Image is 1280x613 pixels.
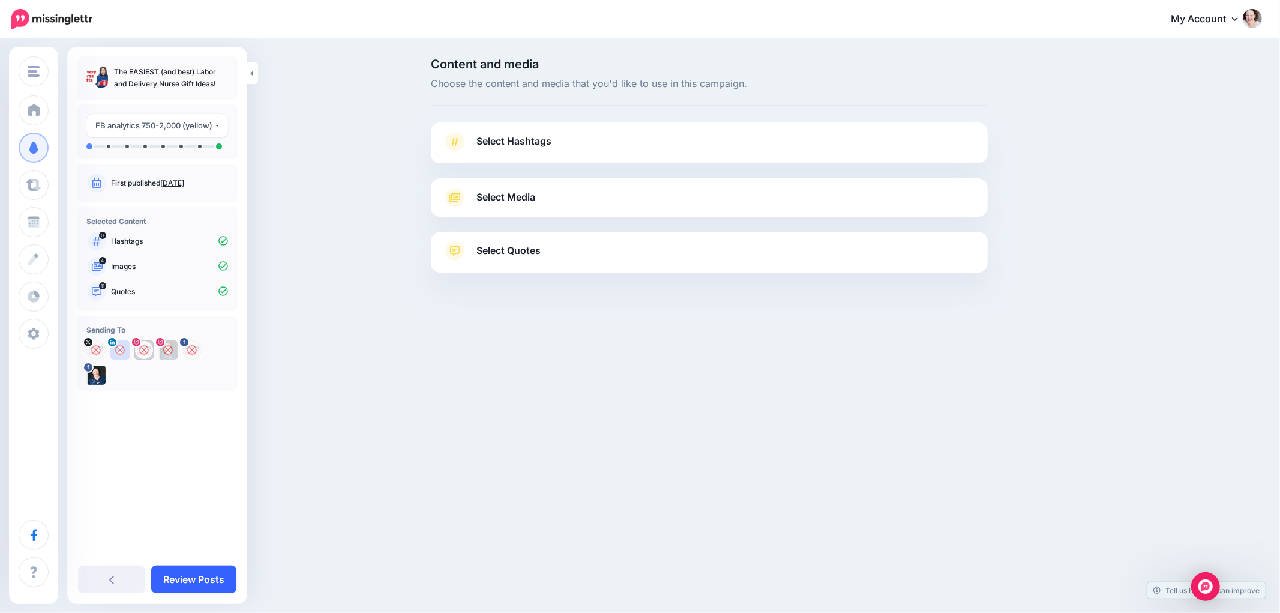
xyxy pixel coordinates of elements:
p: Quotes [111,286,228,297]
span: Choose the content and media that you'd like to use in this campaign. [431,76,988,92]
span: Select Hashtags [476,133,551,149]
span: 4 [99,257,106,264]
button: FB analytics 750-2,000 (yellow) [86,114,228,137]
img: 293356615_413924647436347_5319703766953307182_n-bsa103635.jpg [86,366,106,385]
h4: Selected Content [86,217,228,226]
a: Select Media [443,188,976,207]
p: Hashtags [111,236,228,247]
span: Content and media [431,58,988,70]
p: Images [111,261,228,272]
div: Open Intercom Messenger [1191,572,1220,601]
img: menu.png [28,66,40,77]
img: 294267531_452028763599495_8356150534574631664_n-bsa103634.png [182,340,202,360]
a: Select Hashtags [443,132,976,163]
span: Select Quotes [476,243,541,259]
div: FB analytics 750-2,000 (yellow) [95,119,214,133]
span: Select Media [476,189,535,205]
a: My Account [1159,5,1262,34]
img: 117675426_2401644286800900_3570104518066085037_n-bsa102293.jpg [158,340,178,360]
span: 0 [99,232,106,239]
a: [DATE] [160,178,184,187]
h4: Sending To [86,325,228,334]
img: de6a9d30234ac3a726559ca9c75e81fb_thumb.jpg [86,66,108,88]
img: 171614132_153822223321940_582953623993691943_n-bsa102292.jpg [134,340,154,360]
p: First published [111,178,228,189]
a: Tell us how we can improve [1147,582,1266,599]
img: Missinglettr [11,9,92,29]
img: user_default_image.png [110,340,130,360]
a: Select Quotes [443,241,976,273]
img: Q47ZFdV9-23892.jpg [86,340,106,360]
span: 11 [99,282,106,289]
p: The EASIEST (and best) Labor and Delivery Nurse Gift Ideas! [114,66,228,90]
